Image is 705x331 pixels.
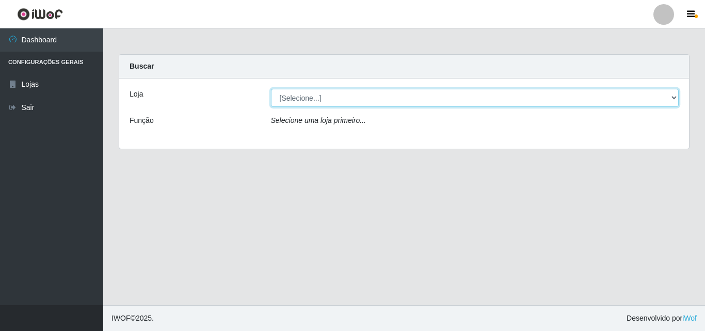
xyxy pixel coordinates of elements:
[682,314,697,322] a: iWof
[111,313,154,324] span: © 2025 .
[111,314,131,322] span: IWOF
[130,115,154,126] label: Função
[17,8,63,21] img: CoreUI Logo
[627,313,697,324] span: Desenvolvido por
[271,116,366,124] i: Selecione uma loja primeiro...
[130,62,154,70] strong: Buscar
[130,89,143,100] label: Loja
